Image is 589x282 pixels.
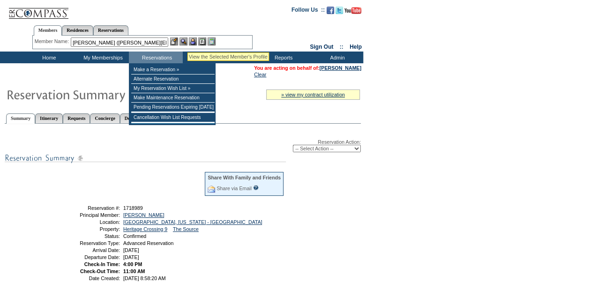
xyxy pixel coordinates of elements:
td: Location: [53,219,120,225]
a: Become our fan on Facebook [327,9,334,15]
td: Make Maintenance Reservation [131,93,215,103]
td: My Reservation Wish List » [131,84,215,93]
td: Follow Us :: [291,6,325,17]
img: Follow us on Twitter [336,7,343,14]
td: Principal Member: [53,212,120,218]
td: Alternate Reservation [131,74,215,84]
td: Date Created: [53,275,120,281]
img: Subscribe to our YouTube Channel [344,7,361,14]
a: The Source [173,226,199,232]
a: Concierge [90,113,119,123]
td: Pending Reservations Expiring [DATE] [131,103,215,112]
img: Impersonate [189,37,197,45]
a: Itinerary [35,113,63,123]
td: Cancellation Wish List Requests [131,113,215,122]
a: Follow us on Twitter [336,9,343,15]
img: Reservaton Summary [6,85,194,104]
td: Reservations [129,52,183,63]
span: [DATE] 8:58:20 AM [123,275,165,281]
a: Summary [6,113,35,124]
span: 4:00 PM [123,261,142,267]
a: Subscribe to our YouTube Channel [344,9,361,15]
div: View the Selected Member's Profile [189,54,268,59]
span: :: [340,44,343,50]
td: Make a Reservation » [131,65,215,74]
a: » view my contract utilization [281,92,345,97]
td: Admin [309,52,363,63]
img: b_edit.gif [170,37,178,45]
td: Status: [53,233,120,239]
span: Confirmed [123,233,146,239]
a: Clear [254,72,266,77]
td: Reports [255,52,309,63]
span: [DATE] [123,254,139,260]
img: Reservations [198,37,206,45]
span: 1718989 [123,205,143,211]
img: Become our fan on Facebook [327,7,334,14]
div: Reservation Action: [5,139,361,152]
span: 11:00 AM [123,268,145,274]
td: My Memberships [75,52,129,63]
span: [DATE] [123,247,139,253]
td: Reservation Type: [53,240,120,246]
strong: Check-Out Time: [80,268,120,274]
td: Property: [53,226,120,232]
a: [PERSON_NAME] [320,65,361,71]
img: View [179,37,187,45]
a: [PERSON_NAME] [123,212,164,218]
a: Residences [62,25,93,35]
td: Vacation Collection [183,52,255,63]
span: Advanced Reservation [123,240,173,246]
a: Requests [63,113,90,123]
img: b_calculator.gif [208,37,216,45]
a: Reservations [93,25,128,35]
td: Arrival Date: [53,247,120,253]
input: What is this? [253,185,259,190]
a: Members [34,25,62,36]
a: Detail [120,113,142,123]
td: Departure Date: [53,254,120,260]
img: subTtlResSummary.gif [5,152,286,164]
div: Member Name: [35,37,71,45]
a: Heritage Crossing 9 [123,226,167,232]
a: Share via Email [216,186,252,191]
td: Reservation #: [53,205,120,211]
td: Home [21,52,75,63]
span: You are acting on behalf of: [254,65,361,71]
strong: Check-In Time: [84,261,120,267]
a: Help [350,44,362,50]
a: Sign Out [310,44,333,50]
a: [GEOGRAPHIC_DATA], [US_STATE] - [GEOGRAPHIC_DATA] [123,219,262,225]
div: Share With Family and Friends [208,175,281,180]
